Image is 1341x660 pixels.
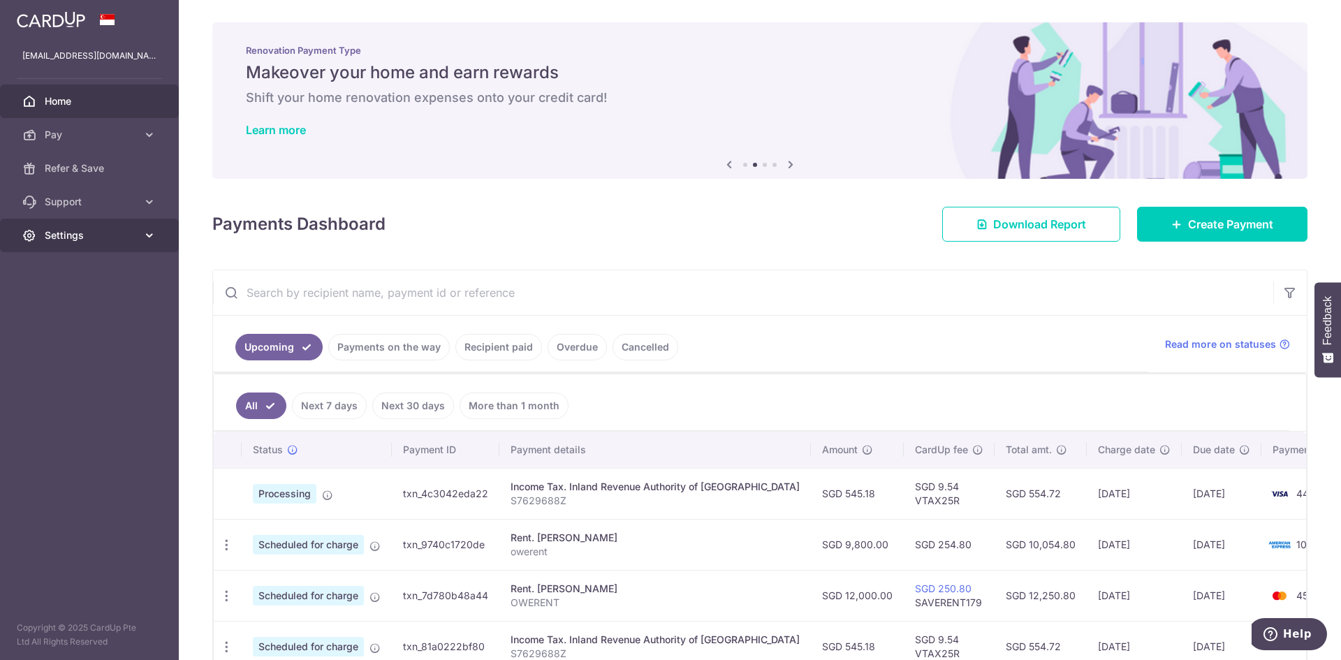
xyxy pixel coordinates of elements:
[253,535,364,555] span: Scheduled for charge
[1296,487,1321,499] span: 4468
[246,45,1274,56] p: Renovation Payment Type
[811,519,904,570] td: SGD 9,800.00
[995,468,1087,519] td: SGD 554.72
[1087,570,1182,621] td: [DATE]
[292,393,367,419] a: Next 7 days
[1266,536,1294,553] img: Bank Card
[511,596,800,610] p: OWERENT
[235,334,323,360] a: Upcoming
[212,22,1307,179] img: Renovation banner
[1006,443,1052,457] span: Total amt.
[17,11,85,28] img: CardUp
[1296,589,1319,601] span: 4555
[392,468,499,519] td: txn_4c3042eda22
[328,334,450,360] a: Payments on the way
[548,334,607,360] a: Overdue
[1087,519,1182,570] td: [DATE]
[246,61,1274,84] h5: Makeover your home and earn rewards
[392,519,499,570] td: txn_9740c1720de
[511,480,800,494] div: Income Tax. Inland Revenue Authority of [GEOGRAPHIC_DATA]
[511,633,800,647] div: Income Tax. Inland Revenue Authority of [GEOGRAPHIC_DATA]
[45,94,137,108] span: Home
[811,468,904,519] td: SGD 545.18
[511,545,800,559] p: owerent
[1165,337,1276,351] span: Read more on statuses
[246,89,1274,106] h6: Shift your home renovation expenses onto your credit card!
[511,494,800,508] p: S7629688Z
[253,443,283,457] span: Status
[22,49,156,63] p: [EMAIL_ADDRESS][DOMAIN_NAME]
[995,570,1087,621] td: SGD 12,250.80
[1296,538,1319,550] span: 1009
[253,586,364,606] span: Scheduled for charge
[460,393,569,419] a: More than 1 month
[253,484,316,504] span: Processing
[1188,216,1273,233] span: Create Payment
[213,270,1273,315] input: Search by recipient name, payment id or reference
[212,212,386,237] h4: Payments Dashboard
[1182,519,1261,570] td: [DATE]
[392,432,499,468] th: Payment ID
[1098,443,1155,457] span: Charge date
[45,228,137,242] span: Settings
[1182,468,1261,519] td: [DATE]
[904,519,995,570] td: SGD 254.80
[613,334,678,360] a: Cancelled
[45,161,137,175] span: Refer & Save
[993,216,1086,233] span: Download Report
[904,468,995,519] td: SGD 9.54 VTAX25R
[1137,207,1307,242] a: Create Payment
[1252,618,1327,653] iframe: Opens a widget where you can find more information
[1314,282,1341,377] button: Feedback - Show survey
[236,393,286,419] a: All
[915,443,968,457] span: CardUp fee
[499,432,811,468] th: Payment details
[822,443,858,457] span: Amount
[372,393,454,419] a: Next 30 days
[511,582,800,596] div: Rent. [PERSON_NAME]
[995,519,1087,570] td: SGD 10,054.80
[904,570,995,621] td: SAVERENT179
[45,128,137,142] span: Pay
[1087,468,1182,519] td: [DATE]
[1165,337,1290,351] a: Read more on statuses
[942,207,1120,242] a: Download Report
[455,334,542,360] a: Recipient paid
[1193,443,1235,457] span: Due date
[915,582,972,594] a: SGD 250.80
[1266,587,1294,604] img: Bank Card
[511,531,800,545] div: Rent. [PERSON_NAME]
[392,570,499,621] td: txn_7d780b48a44
[1266,485,1294,502] img: Bank Card
[811,570,904,621] td: SGD 12,000.00
[45,195,137,209] span: Support
[1182,570,1261,621] td: [DATE]
[253,637,364,657] span: Scheduled for charge
[246,123,306,137] a: Learn more
[1321,296,1334,345] span: Feedback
